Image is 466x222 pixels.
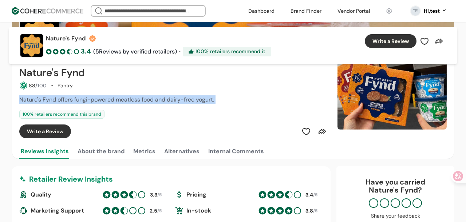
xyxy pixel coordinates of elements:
div: 3.4 [305,191,313,199]
span: 88 [29,82,35,89]
div: Pricing [175,190,256,199]
div: Quality [19,190,100,199]
img: Cohere Logo [12,7,83,15]
button: Metrics [132,144,157,159]
div: In-stock [175,206,256,215]
div: /5 [304,191,317,199]
div: Internal Comments [208,147,264,156]
span: Nature's Fynd offers fungi-powered meatless food and dairy-free yogurt. [19,96,214,103]
span: /100 [35,82,47,89]
div: /5 [149,191,162,199]
svg: 0 percent [410,5,421,16]
div: Pantry [58,82,73,90]
button: About the brand [76,144,126,159]
div: Share your feedback [344,212,447,220]
div: Have you carried [344,178,447,194]
div: Marketing Support [19,206,100,215]
button: Reviews insights [19,144,70,159]
div: Slide 1 [337,44,447,130]
div: Carousel [337,44,447,130]
div: 3.8 [305,207,313,215]
div: 2.5 [150,207,157,215]
p: Nature's Fynd ? [344,186,447,194]
div: 3.3 [150,191,157,199]
div: /5 [149,207,162,215]
button: Write a Review [19,124,71,138]
div: Hi, test [424,7,440,15]
div: Retailer Review Insights [19,174,323,185]
div: /5 [304,207,317,215]
h2: Nature's Fynd [19,67,85,79]
button: Alternatives [163,144,201,159]
img: Slide 0 [337,44,447,130]
button: Hi,test [424,7,447,15]
div: 100 % retailers recommend this brand [19,110,104,119]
